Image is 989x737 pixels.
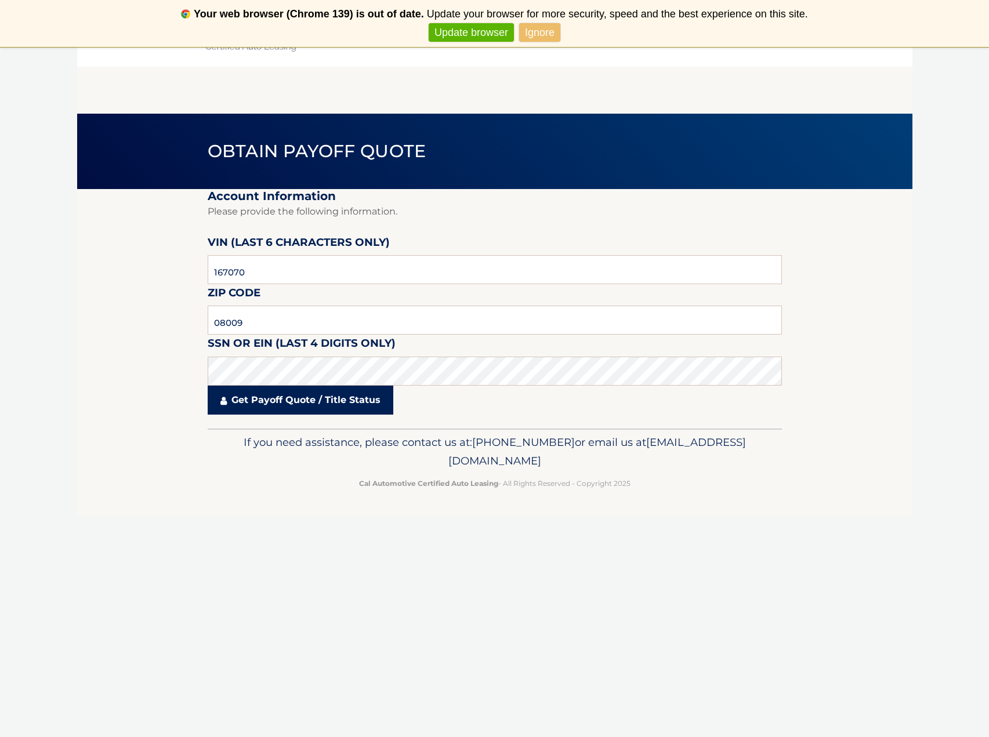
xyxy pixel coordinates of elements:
a: Update browser [429,23,514,42]
a: Get Payoff Quote / Title Status [208,386,393,415]
h2: Account Information [208,189,782,204]
label: VIN (last 6 characters only) [208,234,390,255]
label: SSN or EIN (last 4 digits only) [208,335,396,356]
strong: Cal Automotive Certified Auto Leasing [359,479,498,488]
p: If you need assistance, please contact us at: or email us at [215,433,774,470]
span: Obtain Payoff Quote [208,140,426,162]
p: - All Rights Reserved - Copyright 2025 [215,477,774,489]
span: Update your browser for more security, speed and the best experience on this site. [427,8,808,20]
b: Your web browser (Chrome 139) is out of date. [194,8,424,20]
label: Zip Code [208,284,260,306]
span: [PHONE_NUMBER] [472,435,575,449]
a: Ignore [519,23,560,42]
p: Please provide the following information. [208,204,782,220]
